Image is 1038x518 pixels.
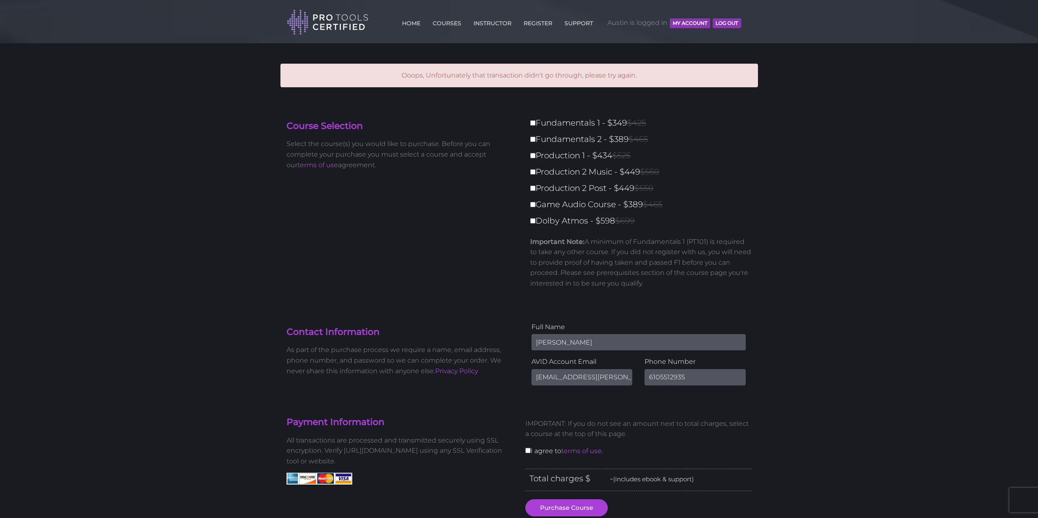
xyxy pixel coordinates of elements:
[561,447,602,455] a: terms of use
[530,238,585,246] strong: Important Note:
[287,473,352,485] img: American Express, Discover, MasterCard, Visa
[562,15,595,28] a: SUPPORT
[530,116,757,130] label: Fundamentals 1 - $349
[525,418,752,439] p: IMPORTANT: If you do not see an amount next to total charges, select a course at the top of this ...
[634,183,653,193] span: $550
[530,153,536,158] input: Production 1 - $434$525
[607,11,741,35] span: Austin is logged in
[287,139,513,170] p: Select the course(s) you would like to purchase. Before you can complete your purchase you must s...
[615,216,635,226] span: $699
[640,167,659,177] span: $550
[400,15,422,28] a: HOME
[519,412,758,469] div: I agree to .
[530,137,536,142] input: Fundamentals 2 - $389$465
[530,165,757,179] label: Production 2 Music - $449
[530,214,757,228] label: Dolby Atmos - $598
[287,435,513,467] p: All transactions are processed and transmitted securely using SSL encryption. Verify [URL][DOMAIN...
[530,169,536,175] input: Production 2 Music - $449$550
[287,416,513,429] h4: Payment Information
[530,202,536,207] input: Game Audio Course - $389$465
[522,15,554,28] a: REGISTER
[287,326,513,339] h4: Contact Information
[612,151,631,160] span: $525
[670,18,710,28] button: MY ACCOUNT
[643,199,662,209] span: $465
[287,120,513,133] h4: Course Selection
[530,237,752,289] p: A minimum of Fundamentals 1 (PT101) is required to take any other course. If you did not register...
[531,322,746,332] label: Full Name
[431,15,463,28] a: COURSES
[645,356,746,367] label: Phone Number
[525,499,608,516] button: Purchase Course
[713,18,741,28] button: Log Out
[613,475,694,483] span: (includes ebook & support)
[531,356,633,367] label: AVID Account Email
[435,367,478,375] a: Privacy Policy
[530,148,757,163] label: Production 1 - $434
[525,469,752,491] div: Total charges $ -
[530,132,757,146] label: Fundamentals 2 - $389
[530,197,757,212] label: Game Audio Course - $389
[298,161,338,169] a: terms of use
[280,64,758,87] div: Ooops, Unfortunately that transaction didn't go through, please try again.
[530,186,536,191] input: Production 2 Post - $449$550
[287,9,369,35] img: Pro Tools Certified Logo
[530,120,536,126] input: Fundamentals 1 - $349$425
[471,15,513,28] a: INSTRUCTOR
[627,118,646,128] span: $425
[287,345,513,376] p: As part of the purchase process we require a name, email address, phone number, and password so w...
[629,134,648,144] span: $465
[530,218,536,224] input: Dolby Atmos - $598$699
[530,181,757,195] label: Production 2 Post - $449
